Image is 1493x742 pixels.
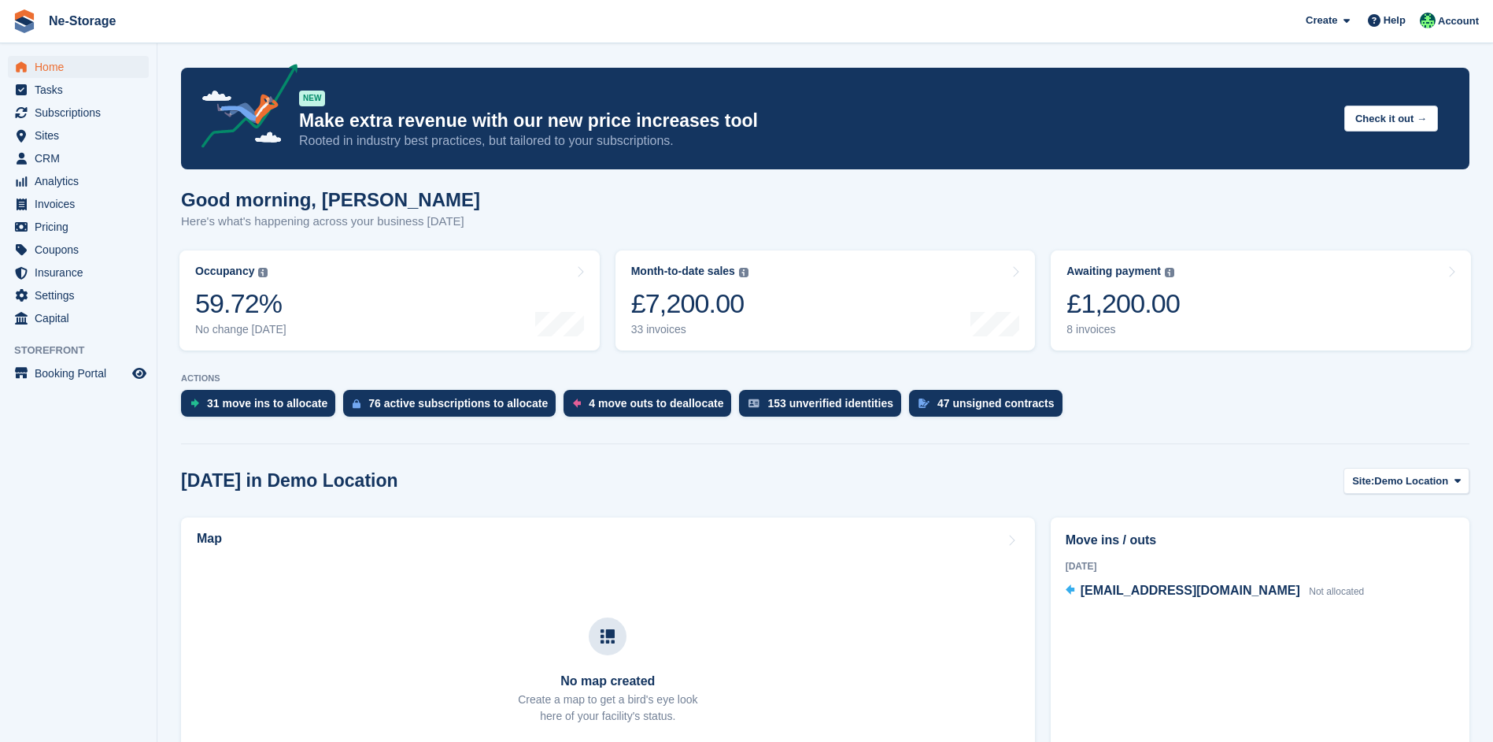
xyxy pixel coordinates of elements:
img: move_outs_to_deallocate_icon-f764333ba52eb49d3ac5e1228854f67142a1ed5810a6f6cc68b1a99e826820c5.svg [573,399,581,408]
a: 31 move ins to allocate [181,390,343,425]
span: Analytics [35,170,129,192]
a: menu [8,262,149,284]
a: Occupancy 59.72% No change [DATE] [179,250,600,351]
span: Create [1306,13,1337,28]
p: Here's what's happening across your business [DATE] [181,213,480,231]
span: Insurance [35,262,129,284]
span: CRM [35,147,129,169]
img: Jay Johal [1420,13,1436,28]
div: 59.72% [195,288,286,320]
a: menu [8,239,149,261]
img: verify_identity-adf6edd0f0f0b5bbfe63781bf79b02c33cf7c696d77639b501bdc392416b5a36.svg [748,399,759,408]
a: [EMAIL_ADDRESS][DOMAIN_NAME] Not allocated [1066,581,1365,602]
a: Preview store [130,364,149,383]
a: menu [8,124,149,147]
a: menu [8,362,149,384]
span: Home [35,56,129,78]
a: Ne-Storage [42,8,122,34]
a: menu [8,102,149,124]
span: Booking Portal [35,362,129,384]
h2: Move ins / outs [1066,531,1454,550]
a: menu [8,216,149,238]
span: Sites [35,124,129,147]
img: icon-info-grey-7440780725fd019a000dd9b08b2336e03edf1995a4989e88bcd33f0948082b44.svg [1165,268,1174,277]
a: menu [8,79,149,101]
a: 4 move outs to deallocate [564,390,739,425]
img: contract_signature_icon-13c848040528278c33f63329250d36e43548de30e8caae1d1a13099fd9432cc5.svg [918,399,929,408]
div: [DATE] [1066,559,1454,573]
a: menu [8,307,149,329]
p: ACTIONS [181,373,1469,384]
h1: Good morning, [PERSON_NAME] [181,189,480,210]
h2: [DATE] in Demo Location [181,470,398,492]
span: Tasks [35,79,129,101]
span: Capital [35,307,129,329]
a: 153 unverified identities [739,390,909,425]
img: stora-icon-8386f47178a22dfd0bd8f6a31ec36ba5ce8667c1dd55bd0f319d3a0aa187defe.svg [13,9,36,33]
a: menu [8,193,149,215]
div: 4 move outs to deallocate [589,397,723,410]
div: 31 move ins to allocate [207,397,327,410]
span: Help [1384,13,1406,28]
div: 8 invoices [1066,323,1180,336]
p: Make extra revenue with our new price increases tool [299,109,1332,132]
span: Pricing [35,216,129,238]
a: 76 active subscriptions to allocate [343,390,564,425]
div: 47 unsigned contracts [937,397,1055,410]
img: active_subscription_to_allocate_icon-d502201f5373d7db506a760aba3b589e785aa758c864c3986d89f69b8ff3... [353,399,360,409]
p: Rooted in industry best practices, but tailored to your subscriptions. [299,132,1332,150]
img: move_ins_to_allocate_icon-fdf77a2bb77ea45bf5b3d319d69a93e2d87916cf1d5bf7949dd705db3b84f3ca.svg [190,399,199,408]
img: icon-info-grey-7440780725fd019a000dd9b08b2336e03edf1995a4989e88bcd33f0948082b44.svg [739,268,748,277]
div: NEW [299,91,325,106]
img: map-icn-33ee37083ee616e46c38cad1a60f524a97daa1e2b2c8c0bc3eb3415660979fc1.svg [601,629,615,644]
span: Storefront [14,343,157,358]
a: menu [8,170,149,192]
div: Month-to-date sales [631,265,735,278]
div: 33 invoices [631,323,748,336]
a: menu [8,56,149,78]
p: Create a map to get a bird's eye look here of your facility's status. [518,692,697,725]
span: Subscriptions [35,102,129,124]
img: icon-info-grey-7440780725fd019a000dd9b08b2336e03edf1995a4989e88bcd33f0948082b44.svg [258,268,268,277]
h3: No map created [518,674,697,688]
span: Settings [35,284,129,306]
div: Awaiting payment [1066,265,1161,278]
div: 153 unverified identities [767,397,893,410]
button: Check it out → [1344,106,1438,132]
a: menu [8,284,149,306]
a: Awaiting payment £1,200.00 8 invoices [1051,250,1471,351]
a: menu [8,147,149,169]
h2: Map [197,532,222,546]
span: Demo Location [1374,473,1448,489]
a: 47 unsigned contracts [909,390,1070,425]
button: Site: Demo Location [1343,468,1469,494]
span: Invoices [35,193,129,215]
span: [EMAIL_ADDRESS][DOMAIN_NAME] [1081,584,1300,597]
div: No change [DATE] [195,323,286,336]
div: 76 active subscriptions to allocate [368,397,548,410]
div: Occupancy [195,265,254,278]
a: Month-to-date sales £7,200.00 33 invoices [615,250,1036,351]
div: £7,200.00 [631,288,748,320]
div: £1,200.00 [1066,288,1180,320]
img: price-adjustments-announcement-icon-8257ccfd72463d97f412b2fc003d46551f7dbcb40ab6d574587a9cd5c0d94... [188,64,298,154]
span: Account [1438,13,1479,29]
span: Coupons [35,239,129,261]
span: Not allocated [1309,586,1364,597]
span: Site: [1352,473,1374,489]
